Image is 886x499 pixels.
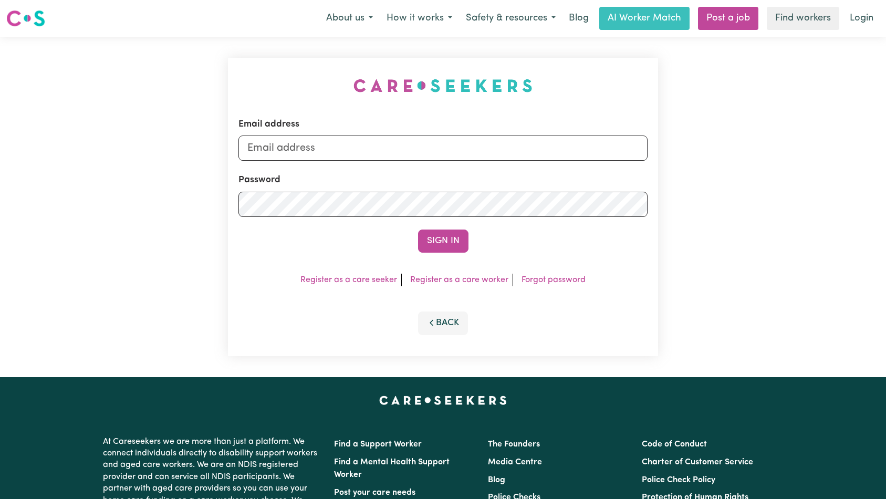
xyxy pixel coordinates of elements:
[562,7,595,30] a: Blog
[334,458,450,479] a: Find a Mental Health Support Worker
[418,230,468,253] button: Sign In
[410,276,508,284] a: Register as a care worker
[698,7,758,30] a: Post a job
[522,276,586,284] a: Forgot password
[843,7,880,30] a: Login
[238,118,299,131] label: Email address
[379,396,507,404] a: Careseekers home page
[380,7,459,29] button: How it works
[300,276,397,284] a: Register as a care seeker
[642,440,707,449] a: Code of Conduct
[334,440,422,449] a: Find a Support Worker
[319,7,380,29] button: About us
[642,458,753,466] a: Charter of Customer Service
[642,476,715,484] a: Police Check Policy
[488,458,542,466] a: Media Centre
[599,7,690,30] a: AI Worker Match
[6,6,45,30] a: Careseekers logo
[6,9,45,28] img: Careseekers logo
[488,476,505,484] a: Blog
[334,488,415,497] a: Post your care needs
[418,311,468,335] button: Back
[238,136,648,161] input: Email address
[488,440,540,449] a: The Founders
[238,173,280,187] label: Password
[767,7,839,30] a: Find workers
[459,7,562,29] button: Safety & resources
